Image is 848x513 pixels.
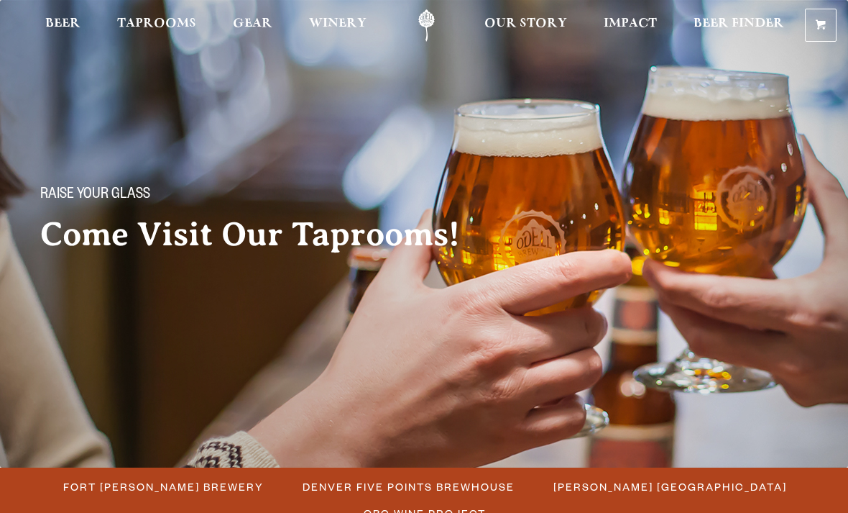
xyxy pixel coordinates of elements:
span: Denver Five Points Brewhouse [303,476,515,497]
a: Fort [PERSON_NAME] Brewery [55,476,271,497]
a: Taprooms [108,9,206,42]
a: Denver Five Points Brewhouse [294,476,522,497]
span: [PERSON_NAME] [GEOGRAPHIC_DATA] [553,476,787,497]
h2: Come Visit Our Taprooms! [40,217,489,253]
a: Our Story [475,9,576,42]
span: Taprooms [117,18,196,29]
a: Odell Home [400,9,453,42]
a: Winery [300,9,376,42]
a: Beer [36,9,90,42]
a: Impact [594,9,666,42]
span: Our Story [484,18,567,29]
span: Impact [604,18,657,29]
a: Beer Finder [684,9,793,42]
span: Beer [45,18,80,29]
span: Beer Finder [693,18,784,29]
span: Fort [PERSON_NAME] Brewery [63,476,264,497]
span: Gear [233,18,272,29]
a: [PERSON_NAME] [GEOGRAPHIC_DATA] [545,476,794,497]
span: Raise your glass [40,186,150,205]
a: Gear [223,9,282,42]
span: Winery [309,18,367,29]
